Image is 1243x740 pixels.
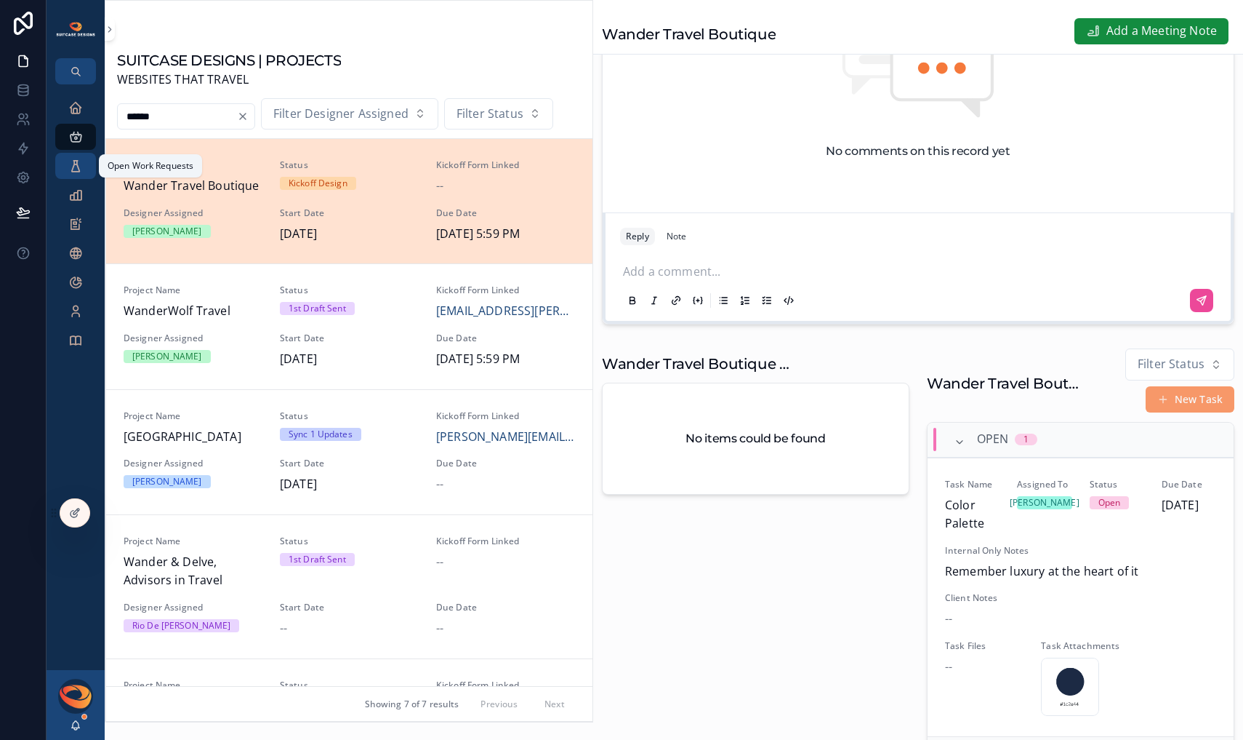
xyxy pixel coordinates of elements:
span: Due Date [436,458,575,469]
span: Internal Only Notes [945,545,1216,557]
span: [DATE] [280,475,419,494]
span: Wander & Delve, Advisors in Travel [124,553,262,590]
span: Assigned To [1017,479,1071,490]
span: -- [280,619,287,638]
button: Select Button [444,98,553,130]
span: Status [280,285,419,296]
span: Filter Status [456,105,523,124]
span: Kickoff Form Linked [436,536,575,547]
span: Status [280,536,419,547]
span: Add a Meeting Note [1106,22,1217,41]
h2: No items could be found [685,430,826,447]
span: -- [436,475,443,494]
span: Color Palette [945,496,999,533]
span: Start Date [280,207,419,219]
h1: SUITCASE DESIGNS | PROJECTS [117,50,341,71]
span: Designer Assigned [124,333,262,344]
a: Project Name[GEOGRAPHIC_DATA]StatusSync 1 UpdatesKickoff Form Linked[PERSON_NAME][EMAIL_ADDRESS][... [106,389,592,514]
span: Designer Assigned [124,458,262,469]
span: -- [436,177,443,196]
span: [DATE] [280,350,419,369]
span: Due Date [436,207,575,219]
button: New Task [1146,386,1234,413]
a: [EMAIL_ADDRESS][PERSON_NAME][DOMAIN_NAME] [436,302,575,321]
button: Reply [620,228,655,245]
span: Remember luxury at the heart of it [945,562,1216,581]
div: [PERSON_NAME] [132,475,202,488]
span: WanderWolf Travel [124,302,262,321]
span: Project Name [124,410,262,422]
div: Rio De [PERSON_NAME] [132,619,230,632]
span: Wander Travel Boutique [124,177,262,196]
span: Status [1090,479,1144,490]
span: -- [436,553,443,572]
span: Filter Status [1138,355,1204,374]
span: WEBSITES THAT TRAVEL [117,71,341,89]
span: Designer Assigned [124,207,262,219]
span: [DATE] [280,225,419,244]
span: [DATE] [1162,496,1216,515]
div: scrollable content [47,84,105,373]
a: [PERSON_NAME][EMAIL_ADDRESS][DOMAIN_NAME] [436,428,575,447]
span: Project Name [124,285,262,296]
span: Designer Assigned [124,602,262,613]
span: Client Notes [945,592,1216,604]
span: Due Date [436,602,575,613]
span: Kickoff Form Linked [436,410,575,422]
span: Filter Designer Assigned [273,105,409,124]
button: Add a Meeting Note [1074,18,1228,44]
a: Project NameWander Travel BoutiqueStatusKickoff DesignKickoff Form Linked--Designer Assigned[PERS... [106,139,592,263]
span: Kickoff Form Linked [436,285,575,296]
div: Note [667,231,686,242]
div: [PERSON_NAME] [132,350,202,363]
div: 1 [1023,434,1029,445]
div: Kickoff Design [289,177,347,190]
div: [PERSON_NAME] [132,225,202,238]
span: Kickoff Form Linked [436,680,575,691]
span: Status [280,680,419,691]
span: Task Attachments [1041,640,1216,652]
span: Project Name [124,536,262,547]
span: -- [436,619,443,638]
button: Note [661,228,692,245]
div: Open Work Requests [108,160,193,172]
span: Due Date [436,333,575,344]
button: Select Button [261,98,438,130]
h1: Wander Travel Boutique Tasks [927,373,1079,394]
span: [DATE] 5:59 PM [436,225,575,244]
span: Due Date [1162,479,1216,490]
div: [PERSON_NAME] [1010,496,1079,509]
span: Showing 7 of 7 results [365,699,459,710]
div: Open [1098,496,1120,509]
div: Sync 1 Updates [289,428,353,441]
a: Project NameWander & Delve, Advisors in TravelStatus1st Draft SentKickoff Form Linked--Designer A... [106,514,592,659]
button: Clear [237,111,254,122]
span: Project Name [124,680,262,691]
div: 1st Draft Sent [289,553,346,566]
span: Start Date [280,458,419,469]
div: 1st Draft Sent [289,302,346,315]
h1: Wander Travel Boutique [602,24,776,44]
a: Task NameColor PaletteAssigned To[PERSON_NAME]StatusOpenDue Date[DATE]Internal Only NotesRemember... [928,458,1234,736]
span: -- [945,610,952,629]
span: Task Files [945,640,1023,652]
span: [GEOGRAPHIC_DATA] [124,428,262,447]
span: -- [945,658,952,677]
span: Start Date [280,602,419,613]
h1: Wander Travel Boutique Work Requests [602,354,800,374]
a: Project NameWanderWolf TravelStatus1st Draft SentKickoff Form Linked[EMAIL_ADDRESS][PERSON_NAME][... [106,263,592,389]
span: Start Date [280,333,419,344]
span: Status [280,410,419,422]
h2: No comments on this record yet [826,143,1010,160]
button: Select Button [1125,349,1234,381]
span: Task Name [945,479,999,490]
span: Kickoff Form Linked [436,159,575,171]
span: Open [977,430,1009,449]
img: App logo [55,21,96,37]
span: [DATE] 5:59 PM [436,350,575,369]
span: Status [280,159,419,171]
